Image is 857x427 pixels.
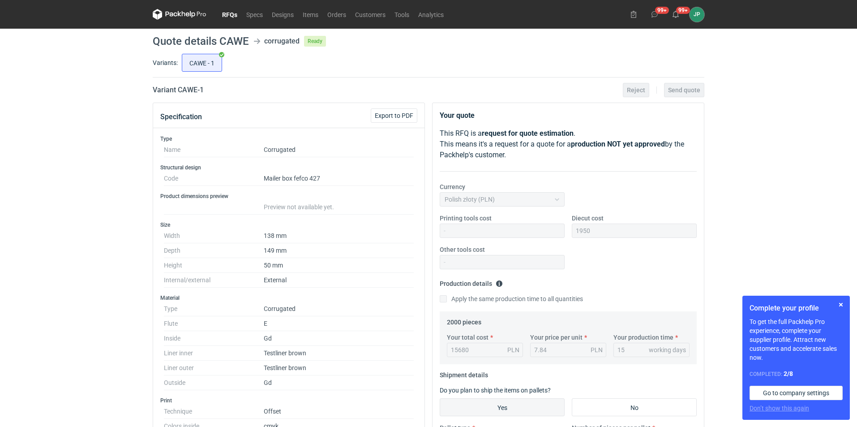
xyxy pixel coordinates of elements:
button: Skip for now [836,299,846,310]
button: JP [690,7,704,22]
button: 99+ [647,7,662,22]
a: Analytics [414,9,448,20]
p: To get the full Packhelp Pro experience, complete your supplier profile. Attract new customers an... [750,317,843,362]
a: RFQs [218,9,242,20]
button: Send quote [664,83,704,97]
dd: Mailer box fefco 427 [264,171,414,186]
dt: Technique [164,404,264,419]
dt: Internal/external [164,273,264,288]
dd: Offset [264,404,414,419]
h3: Print [160,397,417,404]
label: Do you plan to ship the items on pallets? [440,387,551,394]
label: Your production time [613,333,673,342]
dd: Gd [264,375,414,390]
strong: Your quote [440,111,475,120]
label: Your total cost [447,333,488,342]
strong: request for quote estimation [482,129,574,138]
a: Specs [242,9,267,20]
dd: Testliner brown [264,361,414,375]
label: Other tools cost [440,245,485,254]
div: Completed: [750,369,843,379]
button: 99+ [668,7,683,22]
button: Export to PDF [371,108,417,123]
svg: Packhelp Pro [153,9,206,20]
span: Export to PDF [375,112,413,119]
p: This RFQ is a . This means it's a request for a quote for a by the Packhelp's customer. [440,128,697,160]
dd: Corrugated [264,302,414,316]
dt: Name [164,142,264,157]
h1: Quote details CAWE [153,36,249,47]
dt: Height [164,258,264,273]
button: Reject [623,83,649,97]
dt: Code [164,171,264,186]
label: Currency [440,182,465,191]
h3: Type [160,135,417,142]
h3: Size [160,221,417,229]
label: Variants: [153,58,178,67]
button: Specification [160,106,202,128]
h3: Material [160,294,417,302]
h1: Complete your profile [750,303,843,314]
label: Apply the same production time to all quantities [440,294,583,303]
dt: Depth [164,243,264,258]
div: working days [649,345,686,354]
a: Designs [267,9,298,20]
div: PLN [591,345,603,354]
label: CAWE - 1 [182,54,222,72]
label: Diecut cost [572,214,604,223]
strong: 2 / 8 [784,370,793,377]
dd: Gd [264,331,414,346]
dd: 149 mm [264,243,414,258]
legend: Production details [440,276,503,287]
a: Customers [351,9,390,20]
dd: E [264,316,414,331]
dt: Type [164,302,264,316]
dt: Width [164,229,264,243]
dd: External [264,273,414,288]
span: Ready [304,36,326,47]
dd: 50 mm [264,258,414,273]
a: Items [298,9,323,20]
h3: Structural design [160,164,417,171]
span: Preview not available yet. [264,203,334,211]
label: Your price per unit [530,333,583,342]
h3: Product dimensions preview [160,193,417,200]
div: Justyna Powała [690,7,704,22]
span: Send quote [668,87,700,93]
dd: Corrugated [264,142,414,157]
dt: Inside [164,331,264,346]
legend: Shipment details [440,368,488,379]
a: Tools [390,9,414,20]
div: corrugated [264,36,300,47]
dt: Liner outer [164,361,264,375]
a: Orders [323,9,351,20]
dt: Liner inner [164,346,264,361]
dd: 138 mm [264,229,414,243]
strong: production NOT yet approved [571,140,665,148]
dt: Outside [164,375,264,390]
span: Reject [627,87,645,93]
h2: Variant CAWE - 1 [153,85,204,95]
dd: Testliner brown [264,346,414,361]
dt: Flute [164,316,264,331]
label: Printing tools cost [440,214,492,223]
button: Don’t show this again [750,404,809,413]
div: PLN [507,345,519,354]
legend: 2000 pieces [447,315,481,326]
a: Go to company settings [750,386,843,400]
